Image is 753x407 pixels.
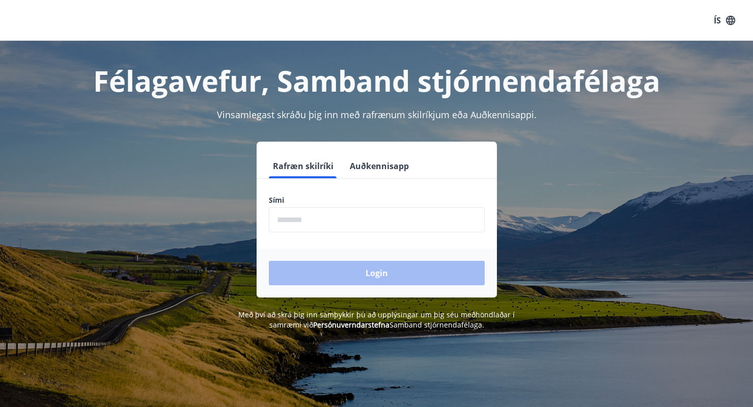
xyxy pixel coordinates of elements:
[217,108,537,121] span: Vinsamlegast skráðu þig inn með rafrænum skilríkjum eða Auðkennisappi.
[708,11,741,30] button: ÍS
[313,320,389,330] a: Persónuverndarstefna
[269,195,485,205] label: Sími
[346,154,413,178] button: Auðkennisapp
[269,154,338,178] button: Rafræn skilríki
[22,61,731,100] h1: Félagavefur, Samband stjórnendafélaga
[238,310,515,330] span: Með því að skrá þig inn samþykkir þú að upplýsingar um þig séu meðhöndlaðar í samræmi við Samband...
